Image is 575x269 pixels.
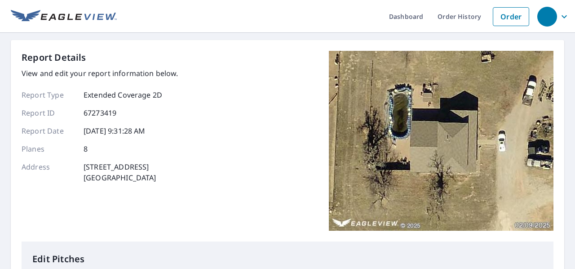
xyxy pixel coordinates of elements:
[84,126,146,136] p: [DATE] 9:31:28 AM
[11,10,117,23] img: EV Logo
[22,68,178,79] p: View and edit your report information below.
[22,51,86,64] p: Report Details
[84,108,116,118] p: 67273419
[329,51,553,231] img: Top image
[84,90,162,100] p: Extended Coverage 2D
[32,252,543,266] p: Edit Pitches
[22,143,75,154] p: Planes
[22,126,75,136] p: Report Date
[22,90,75,100] p: Report Type
[493,7,529,26] a: Order
[84,161,156,183] p: [STREET_ADDRESS] [GEOGRAPHIC_DATA]
[22,161,75,183] p: Address
[84,143,88,154] p: 8
[22,108,75,118] p: Report ID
